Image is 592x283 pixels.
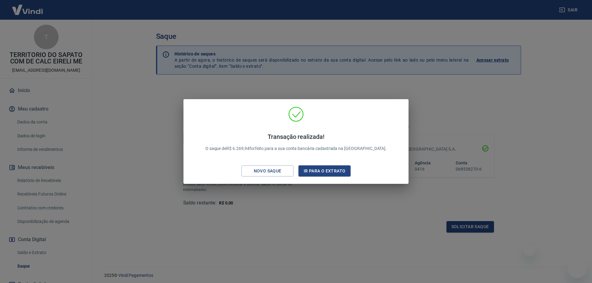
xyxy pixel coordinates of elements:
[567,258,587,278] iframe: Botão para abrir a janela de mensagens
[298,165,351,177] button: Ir para o extrato
[205,133,387,140] h4: Transação realizada!
[241,165,294,177] button: Novo saque
[246,167,289,175] div: Novo saque
[523,244,536,256] iframe: Fechar mensagem
[205,133,387,152] p: O saque de R$ 6.269,94 foi feito para a sua conta bancária cadastrada na [GEOGRAPHIC_DATA].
